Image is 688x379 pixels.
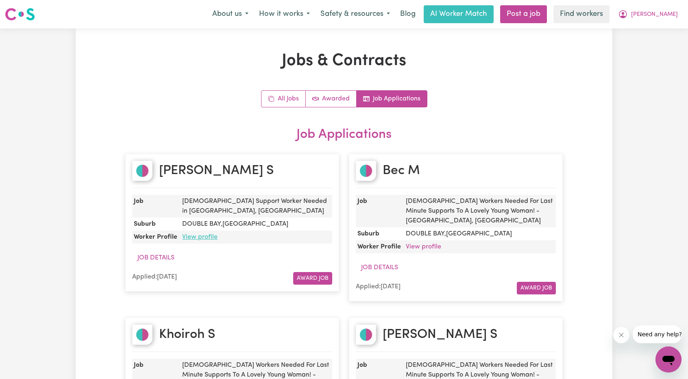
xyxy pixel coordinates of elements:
[631,10,678,19] span: [PERSON_NAME]
[261,91,306,107] a: All jobs
[132,325,152,345] img: Khoiroh
[403,195,556,227] dd: [DEMOGRAPHIC_DATA] Workers Needed For Last Minute Supports To A Lovely Young Woman! - [GEOGRAPHIC...
[179,218,332,231] dd: DOUBLE BAY , [GEOGRAPHIC_DATA]
[356,161,376,181] img: Bec
[633,325,681,343] iframe: Message from company
[125,51,563,71] h1: Jobs & Contracts
[5,5,35,24] a: Careseekers logo
[293,272,332,285] button: Award Job
[383,327,497,342] h2: [PERSON_NAME] S
[132,161,152,181] img: Ana
[395,5,420,23] a: Blog
[356,283,401,290] span: Applied: [DATE]
[179,195,332,218] dd: [DEMOGRAPHIC_DATA] Support Worker Needed in [GEOGRAPHIC_DATA], [GEOGRAPHIC_DATA]
[613,327,629,343] iframe: Close message
[207,6,254,23] button: About us
[132,274,177,280] span: Applied: [DATE]
[406,244,441,250] a: View profile
[315,6,395,23] button: Safety & resources
[424,5,494,23] a: AI Worker Match
[254,6,315,23] button: How it works
[356,227,403,240] dt: Suburb
[655,346,681,372] iframe: Button to launch messaging window
[383,163,420,179] h2: Bec M
[500,5,547,23] a: Post a job
[125,127,563,142] h2: Job Applications
[553,5,610,23] a: Find workers
[306,91,357,107] a: Active jobs
[182,234,218,240] a: View profile
[613,6,683,23] button: My Account
[517,282,556,294] button: Award Job
[132,195,179,218] dt: Job
[5,6,49,12] span: Need any help?
[132,231,179,244] dt: Worker Profile
[356,240,403,253] dt: Worker Profile
[357,91,427,107] a: Job applications
[356,325,376,345] img: Darcy
[5,7,35,22] img: Careseekers logo
[159,327,215,342] h2: Khoiroh S
[159,163,274,179] h2: [PERSON_NAME] S
[132,218,179,231] dt: Suburb
[132,250,180,266] button: Job Details
[356,195,403,227] dt: Job
[403,227,556,240] dd: DOUBLE BAY , [GEOGRAPHIC_DATA]
[356,260,403,275] button: Job Details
